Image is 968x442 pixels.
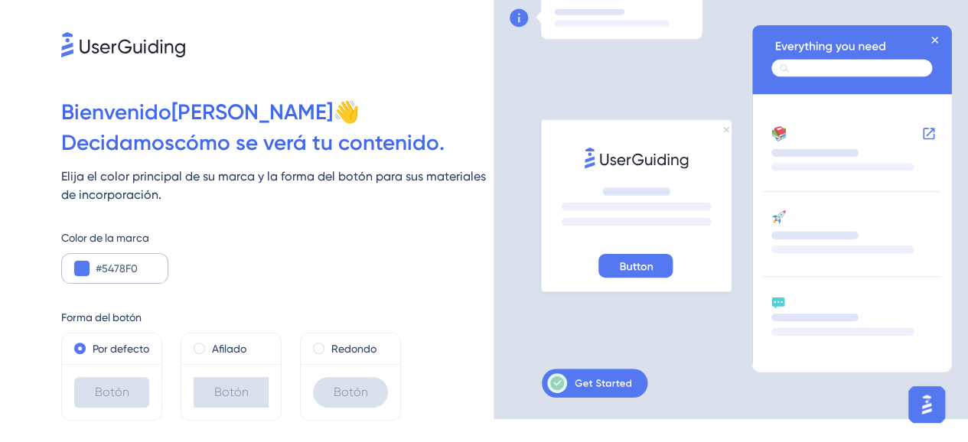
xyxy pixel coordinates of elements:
iframe: Asistente de inicio de IA de UserGuiding [904,382,950,427]
font: Afilado [212,343,246,355]
font: . [439,130,445,155]
font: Redondo [331,343,376,355]
font: Elija el color principal de su marca y la forma del botón para sus materiales de incorporación. [61,169,486,202]
font: Color de la marca [61,232,149,244]
font: Forma del botón [61,311,142,323]
font: Botón [334,385,368,399]
font: Bienvenido [61,99,171,125]
font: Botón [95,385,129,399]
font: Botón [214,385,249,399]
font: 👋 [333,99,360,125]
font: Por defecto [93,343,149,355]
font: Decidamos [61,130,174,155]
font: cómo se verá tu contenido [174,130,439,155]
font: [PERSON_NAME] [171,99,333,125]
